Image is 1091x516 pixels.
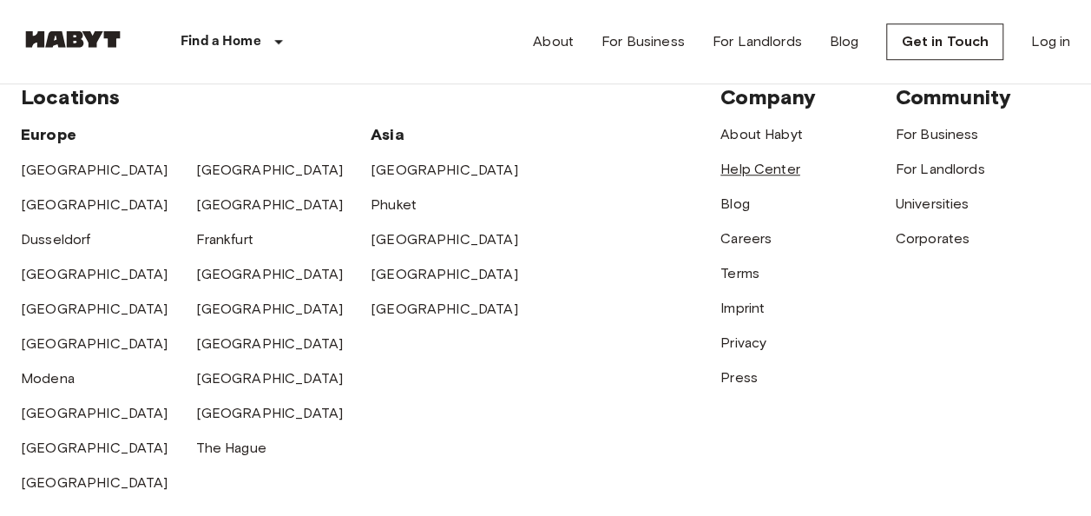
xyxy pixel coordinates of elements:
[371,125,404,144] span: Asia
[181,31,261,52] p: Find a Home
[720,195,750,212] a: Blog
[720,84,816,109] span: Company
[21,370,75,387] a: Modena
[601,31,685,52] a: For Business
[21,125,76,144] span: Europe
[896,84,1011,109] span: Community
[21,440,168,456] a: [GEOGRAPHIC_DATA]
[21,474,168,491] a: [GEOGRAPHIC_DATA]
[720,334,766,351] a: Privacy
[196,196,344,213] a: [GEOGRAPHIC_DATA]
[720,230,772,247] a: Careers
[21,162,168,178] a: [GEOGRAPHIC_DATA]
[196,335,344,352] a: [GEOGRAPHIC_DATA]
[196,440,266,456] a: The Hague
[21,266,168,282] a: [GEOGRAPHIC_DATA]
[196,266,344,282] a: [GEOGRAPHIC_DATA]
[1031,31,1070,52] a: Log in
[371,266,518,282] a: [GEOGRAPHIC_DATA]
[196,405,344,421] a: [GEOGRAPHIC_DATA]
[896,195,969,212] a: Universities
[896,161,985,177] a: For Landlords
[720,161,800,177] a: Help Center
[896,126,979,142] a: For Business
[713,31,802,52] a: For Landlords
[371,196,417,213] a: Phuket
[196,162,344,178] a: [GEOGRAPHIC_DATA]
[196,301,344,317] a: [GEOGRAPHIC_DATA]
[886,23,1003,60] a: Get in Touch
[196,370,344,387] a: [GEOGRAPHIC_DATA]
[371,231,518,248] a: [GEOGRAPHIC_DATA]
[720,126,803,142] a: About Habyt
[371,162,518,178] a: [GEOGRAPHIC_DATA]
[896,230,970,247] a: Corporates
[196,231,253,248] a: Frankfurt
[21,405,168,421] a: [GEOGRAPHIC_DATA]
[533,31,574,52] a: About
[21,231,91,248] a: Dusseldorf
[21,301,168,317] a: [GEOGRAPHIC_DATA]
[720,300,765,316] a: Imprint
[371,301,518,317] a: [GEOGRAPHIC_DATA]
[720,265,759,281] a: Terms
[830,31,859,52] a: Blog
[21,30,125,48] img: Habyt
[21,196,168,213] a: [GEOGRAPHIC_DATA]
[21,335,168,352] a: [GEOGRAPHIC_DATA]
[720,369,758,386] a: Press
